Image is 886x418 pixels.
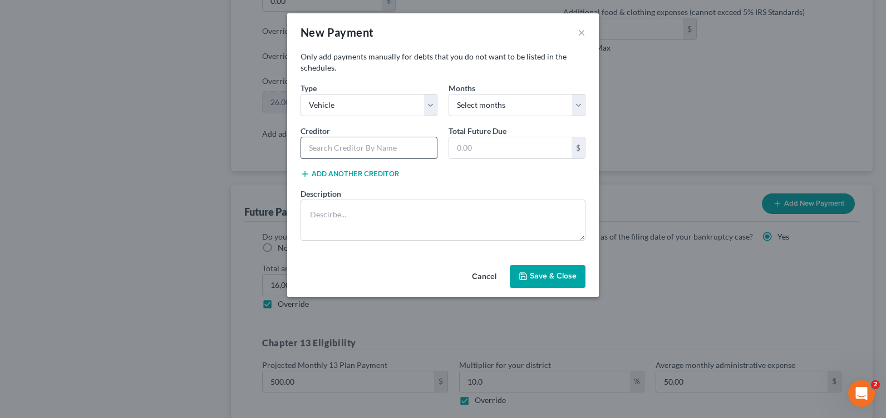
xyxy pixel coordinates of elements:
[463,266,505,288] button: Cancel
[510,265,585,288] button: Save & Close
[301,189,341,198] span: Description
[871,380,880,389] span: 2
[301,170,399,178] button: Add another creditor
[301,51,585,73] p: Only add payments manually for debts that you do not want to be listed in the schedules.
[301,83,317,93] span: Type
[578,26,585,39] button: ×
[449,83,475,93] span: Months
[449,126,506,136] span: Total Future Due
[301,24,373,40] div: New Payment
[301,125,330,137] label: Creditor
[449,137,572,158] input: 0.00
[572,137,585,158] div: $
[301,137,437,159] input: Search Creditor By Name
[848,380,875,407] iframe: Intercom live chat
